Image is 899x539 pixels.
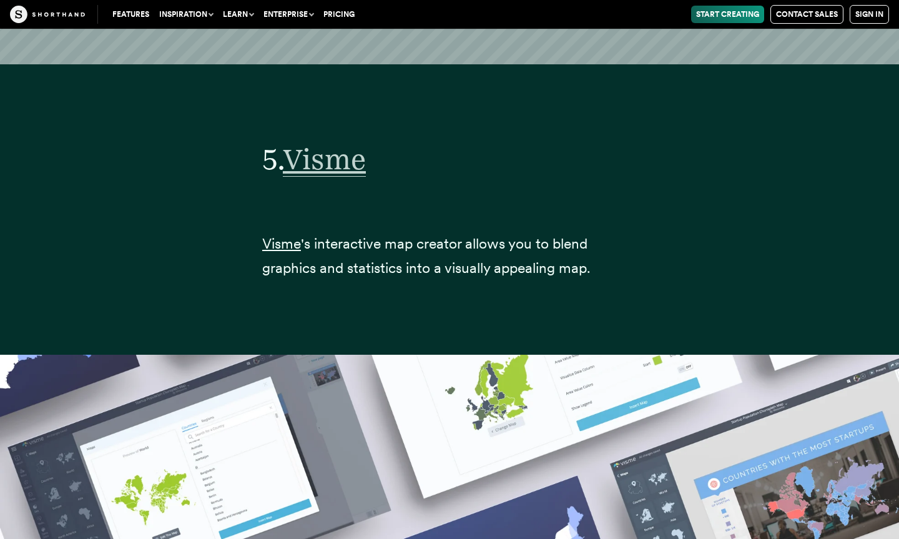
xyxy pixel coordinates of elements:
[10,6,85,23] img: The Craft
[770,5,843,24] a: Contact Sales
[262,235,591,277] span: 's interactive map creator allows you to blend graphics and statistics into a visually appealing ...
[262,142,283,176] span: 5.
[691,6,764,23] a: Start Creating
[107,6,154,23] a: Features
[154,6,218,23] button: Inspiration
[258,6,318,23] button: Enterprise
[218,6,258,23] button: Learn
[262,235,301,252] a: Visme
[283,142,366,177] span: Visme
[318,6,360,23] a: Pricing
[850,5,889,24] a: Sign in
[283,142,366,176] a: Visme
